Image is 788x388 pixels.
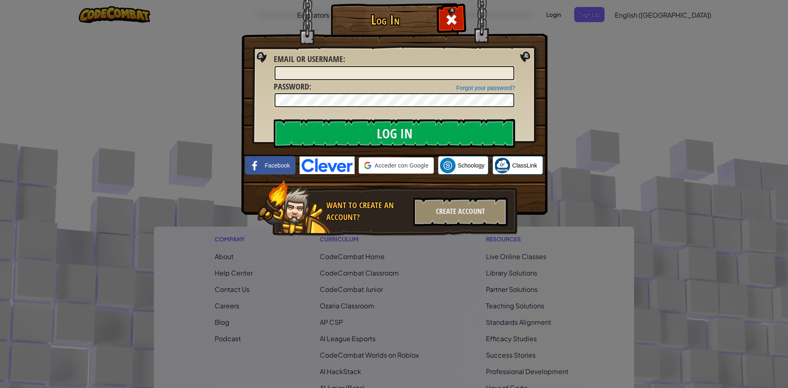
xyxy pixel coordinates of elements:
[274,81,309,92] span: Password
[326,200,408,223] div: Want to create an account?
[456,85,515,91] a: Forgot your password?
[333,13,438,27] h1: Log In
[458,161,484,170] span: Schoology
[247,158,263,173] img: facebook_small.png
[265,161,290,170] span: Facebook
[495,158,510,173] img: classlink-logo-small.png
[413,197,508,226] div: Create Account
[512,161,537,170] span: ClassLink
[274,53,345,65] label: :
[375,161,428,170] span: Acceder con Google
[440,158,456,173] img: schoology.png
[300,156,355,174] img: clever-logo-blue.png
[274,81,311,93] label: :
[274,53,343,64] span: Email or Username
[274,119,515,148] input: Log In
[359,157,434,174] div: Acceder con Google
